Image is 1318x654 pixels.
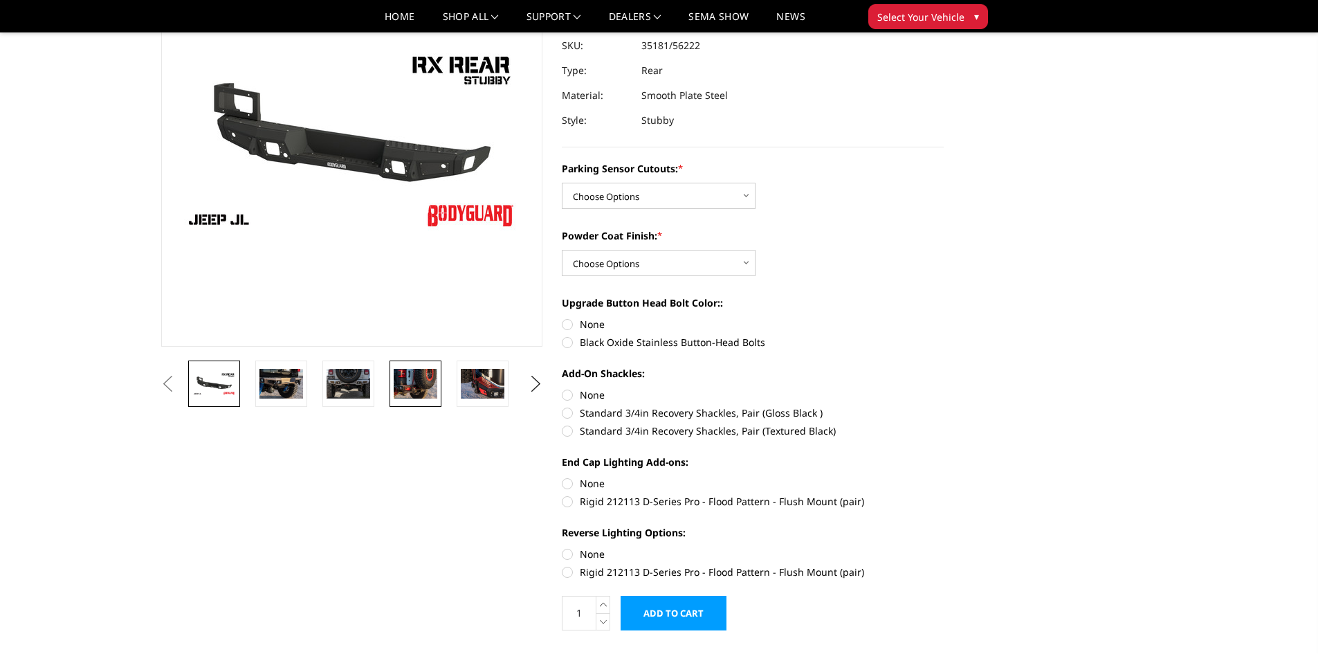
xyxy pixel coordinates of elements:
img: Jeep JL Stubby Rear Bumper [192,372,236,396]
dd: 35181/56222 [641,33,700,58]
a: News [776,12,805,32]
label: Add-On Shackles: [562,366,944,381]
dt: Style: [562,108,631,133]
label: Parking Sensor Cutouts: [562,161,944,176]
img: Jeep JL Stubby Rear Bumper [461,369,504,398]
label: Powder Coat Finish: [562,228,944,243]
input: Add to Cart [621,596,726,630]
label: None [562,547,944,561]
button: Next [525,374,546,394]
img: Jeep JL Stubby Rear Bumper [259,369,303,398]
label: None [562,476,944,491]
span: ▾ [974,9,979,24]
img: Jeep JL Stubby Rear Bumper [327,369,370,399]
label: Reverse Lighting Options: [562,525,944,540]
label: Standard 3/4in Recovery Shackles, Pair (Gloss Black ) [562,406,944,420]
button: Select Your Vehicle [868,4,988,29]
label: End Cap Lighting Add-ons: [562,455,944,469]
label: Upgrade Button Head Bolt Color:: [562,296,944,310]
dt: SKU: [562,33,631,58]
dd: Rear [641,58,663,83]
iframe: Chat Widget [1249,588,1318,654]
a: Home [385,12,414,32]
img: Jeep JL Stubby Rear Bumper [394,369,437,398]
dt: Type: [562,58,631,83]
a: SEMA Show [688,12,749,32]
label: None [562,388,944,402]
label: Rigid 212113 D-Series Pro - Flood Pattern - Flush Mount (pair) [562,565,944,579]
span: Select Your Vehicle [877,10,964,24]
label: None [562,317,944,331]
dt: Material: [562,83,631,108]
dd: Smooth Plate Steel [641,83,728,108]
label: Black Oxide Stainless Button-Head Bolts [562,335,944,349]
label: Standard 3/4in Recovery Shackles, Pair (Textured Black) [562,424,944,438]
a: Support [527,12,581,32]
button: Previous [158,374,179,394]
a: shop all [443,12,499,32]
dd: Stubby [641,108,674,133]
label: Rigid 212113 D-Series Pro - Flood Pattern - Flush Mount (pair) [562,494,944,509]
a: Dealers [609,12,661,32]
